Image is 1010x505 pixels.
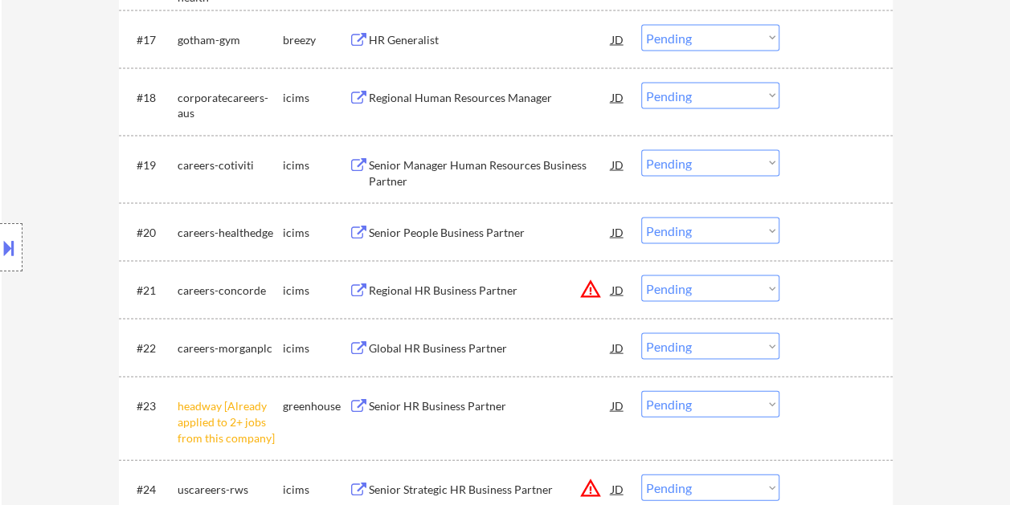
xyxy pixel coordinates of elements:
button: warning_amber [579,477,602,499]
div: greenhouse [283,398,349,414]
div: JD [610,275,626,304]
div: headway [Already applied to 2+ jobs from this company] [178,398,283,446]
div: #17 [137,32,165,48]
div: uscareers-rws [178,482,283,498]
div: Senior HR Business Partner [369,398,611,414]
div: Global HR Business Partner [369,340,611,356]
button: warning_amber [579,278,602,300]
div: icims [283,482,349,498]
div: JD [610,391,626,420]
div: JD [610,474,626,503]
div: JD [610,218,626,246]
div: icims [283,90,349,106]
div: icims [283,283,349,299]
div: Senior Manager Human Resources Business Partner [369,157,611,189]
div: corporatecareers-aus [178,90,283,121]
div: Senior Strategic HR Business Partner [369,482,611,498]
div: Regional HR Business Partner [369,283,611,299]
div: JD [610,83,626,112]
div: JD [610,25,626,54]
div: breezy [283,32,349,48]
div: #24 [137,482,165,498]
div: #23 [137,398,165,414]
div: icims [283,157,349,173]
div: icims [283,225,349,241]
div: JD [610,333,626,362]
div: icims [283,340,349,356]
div: gotham-gym [178,32,283,48]
div: Regional Human Resources Manager [369,90,611,106]
div: HR Generalist [369,32,611,48]
div: #18 [137,90,165,106]
div: JD [610,150,626,179]
div: Senior People Business Partner [369,225,611,241]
